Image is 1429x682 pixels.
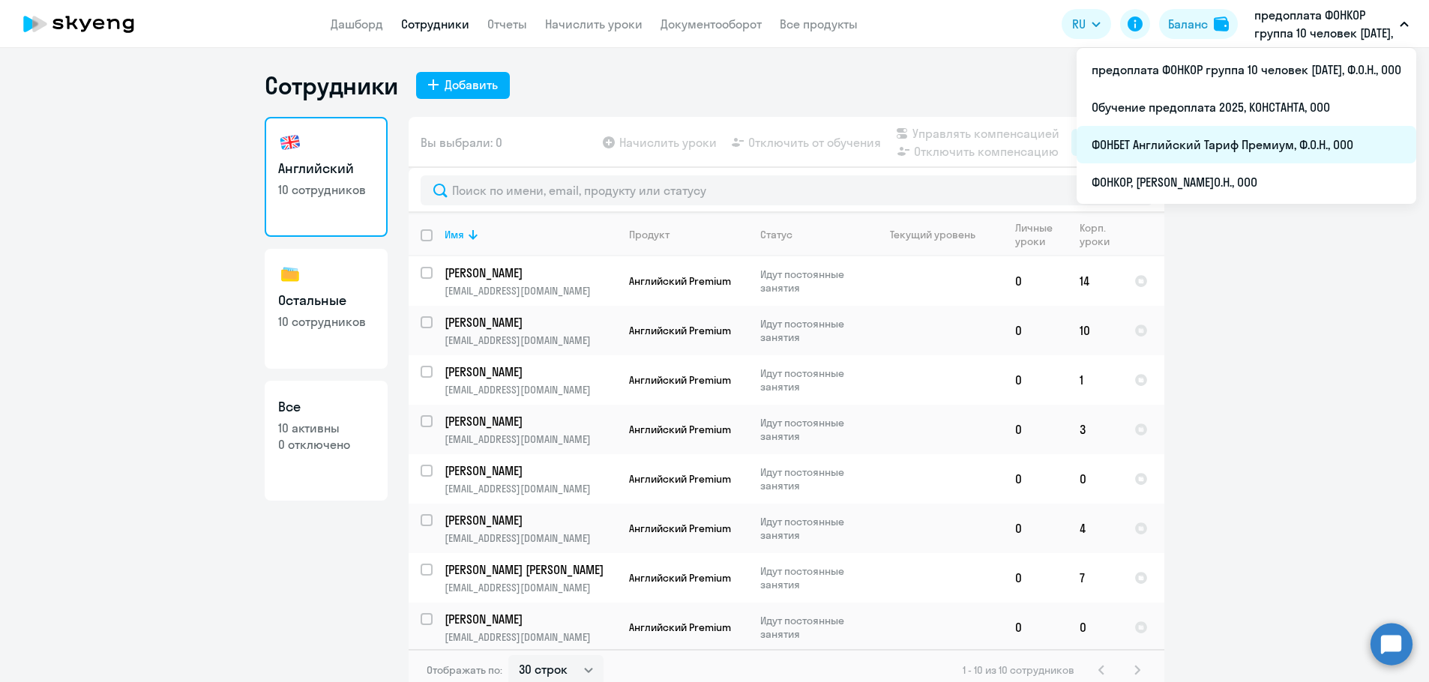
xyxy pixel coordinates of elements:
p: [EMAIL_ADDRESS][DOMAIN_NAME] [445,531,616,545]
p: [PERSON_NAME] [PERSON_NAME] [445,561,614,578]
a: Начислить уроки [545,16,643,31]
div: Текущий уровень [876,228,1002,241]
div: Добавить [445,76,498,94]
h3: Все [278,397,374,417]
p: Идут постоянные занятия [760,465,863,492]
p: Идут постоянные занятия [760,268,863,295]
span: Английский Premium [629,472,731,486]
div: Продукт [629,228,747,241]
h3: Английский [278,159,374,178]
p: Идут постоянные занятия [760,366,863,393]
p: 10 сотрудников [278,313,374,330]
td: 14 [1068,256,1122,306]
p: [PERSON_NAME] [445,611,614,627]
td: 0 [1003,355,1068,405]
p: Идут постоянные занятия [760,564,863,591]
div: Продукт [629,228,670,241]
a: [PERSON_NAME] [445,314,616,331]
p: 10 активны [278,420,374,436]
td: 0 [1003,553,1068,603]
p: [EMAIL_ADDRESS][DOMAIN_NAME] [445,284,616,298]
a: Документооборот [661,16,762,31]
td: 0 [1003,504,1068,553]
p: [PERSON_NAME] [445,512,614,528]
p: предоплата ФОНКОР группа 10 человек [DATE], Ф.О.Н., ООО [1254,6,1394,42]
td: 0 [1003,306,1068,355]
a: Остальные10 сотрудников [265,249,388,369]
button: Добавить [416,72,510,99]
h1: Сотрудники [265,70,398,100]
h3: Остальные [278,291,374,310]
span: Английский Premium [629,522,731,535]
div: Имя [445,228,464,241]
td: 0 [1003,256,1068,306]
a: [PERSON_NAME] [445,512,616,528]
span: Английский Premium [629,621,731,634]
a: Отчеты [487,16,527,31]
p: 10 сотрудников [278,181,374,198]
div: Имя [445,228,616,241]
div: Баланс [1168,15,1208,33]
button: предоплата ФОНКОР группа 10 человек [DATE], Ф.О.Н., ООО [1247,6,1416,42]
button: RU [1062,9,1111,39]
a: [PERSON_NAME] [445,363,616,380]
a: Английский10 сотрудников [265,117,388,237]
td: 3 [1068,405,1122,454]
ul: RU [1077,48,1416,204]
a: [PERSON_NAME] [445,265,616,281]
a: Все10 активны0 отключено [265,381,388,501]
td: 0 [1068,603,1122,652]
span: Английский Premium [629,423,731,436]
a: [PERSON_NAME] [445,413,616,429]
td: 4 [1068,504,1122,553]
span: 1 - 10 из 10 сотрудников [963,663,1074,677]
p: [EMAIL_ADDRESS][DOMAIN_NAME] [445,581,616,594]
div: Личные уроки [1015,221,1067,248]
td: 0 [1003,454,1068,504]
td: 10 [1068,306,1122,355]
a: [PERSON_NAME] [445,462,616,479]
p: [EMAIL_ADDRESS][DOMAIN_NAME] [445,630,616,644]
p: [EMAIL_ADDRESS][DOMAIN_NAME] [445,383,616,396]
img: balance [1214,16,1229,31]
p: Идут постоянные занятия [760,317,863,344]
div: Текущий уровень [890,228,975,241]
td: 0 [1003,405,1068,454]
p: [PERSON_NAME] [445,413,614,429]
a: [PERSON_NAME] [445,611,616,627]
p: Идут постоянные занятия [760,614,863,641]
p: [PERSON_NAME] [445,462,614,479]
a: Сотрудники [401,16,469,31]
input: Поиск по имени, email, продукту или статусу [421,175,1152,205]
p: [EMAIL_ADDRESS][DOMAIN_NAME] [445,432,616,446]
p: 0 отключено [278,436,374,453]
p: [PERSON_NAME] [445,363,614,380]
span: Английский Premium [629,373,731,387]
div: Статус [760,228,792,241]
a: Дашборд [331,16,383,31]
span: Английский Premium [629,274,731,288]
button: Балансbalance [1159,9,1238,39]
span: RU [1072,15,1086,33]
span: Отображать по: [427,663,502,677]
td: 0 [1068,454,1122,504]
td: 7 [1068,553,1122,603]
div: Личные уроки [1015,221,1057,248]
p: Идут постоянные занятия [760,416,863,443]
p: [PERSON_NAME] [445,314,614,331]
img: others [278,262,302,286]
p: [EMAIL_ADDRESS][DOMAIN_NAME] [445,334,616,347]
a: Все продукты [780,16,858,31]
span: Вы выбрали: 0 [421,133,502,151]
div: Статус [760,228,863,241]
p: [EMAIL_ADDRESS][DOMAIN_NAME] [445,482,616,495]
span: Английский Premium [629,324,731,337]
img: english [278,130,302,154]
div: Корп. уроки [1080,221,1112,248]
button: Фильтр [1071,129,1152,156]
a: [PERSON_NAME] [PERSON_NAME] [445,561,616,578]
div: Корп. уроки [1080,221,1122,248]
p: Идут постоянные занятия [760,515,863,542]
p: [PERSON_NAME] [445,265,614,281]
